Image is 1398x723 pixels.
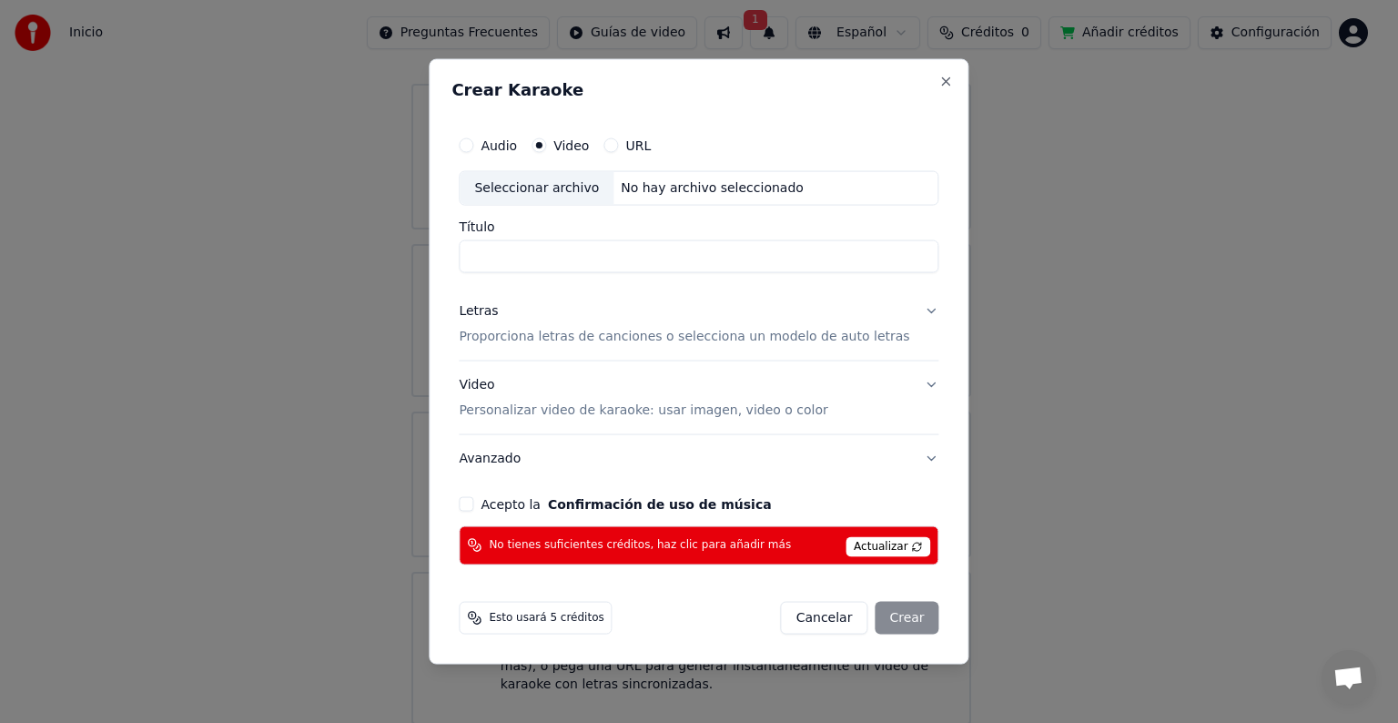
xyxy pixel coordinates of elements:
label: Audio [481,139,517,152]
label: Título [459,220,938,233]
div: No hay archivo seleccionado [613,179,811,198]
p: Proporciona letras de canciones o selecciona un modelo de auto letras [459,328,909,346]
button: VideoPersonalizar video de karaoke: usar imagen, video o color [459,361,938,434]
span: Actualizar [846,536,931,556]
button: LetrasProporciona letras de canciones o selecciona un modelo de auto letras [459,288,938,361]
h2: Crear Karaoke [451,82,946,98]
label: Video [553,139,589,152]
div: Seleccionar archivo [460,172,613,205]
button: Avanzado [459,434,938,482]
label: Acepto la [481,497,771,510]
button: Cancelar [781,601,868,634]
div: Video [459,376,827,420]
label: URL [625,139,651,152]
button: Acepto la [548,497,772,510]
span: Esto usará 5 créditos [489,610,603,625]
div: Letras [459,302,498,321]
span: No tienes suficientes créditos, haz clic para añadir más [489,538,791,553]
p: Personalizar video de karaoke: usar imagen, video o color [459,401,827,419]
